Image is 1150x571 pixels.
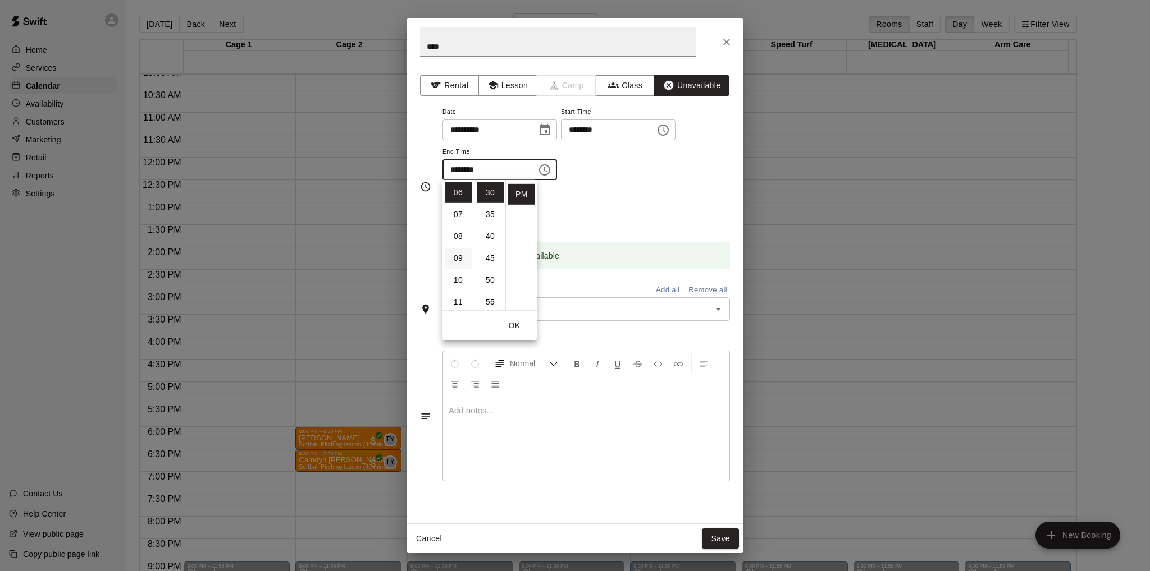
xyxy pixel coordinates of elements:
button: Remove all [686,282,730,299]
button: Cancel [411,528,447,549]
svg: Notes [420,411,431,422]
ul: Select minutes [474,180,505,310]
button: Right Align [466,374,485,394]
button: Insert Link [669,353,688,374]
button: Choose date, selected date is Aug 20, 2025 [533,119,556,141]
span: Camps can only be created in the Services page [537,75,596,96]
li: 6 hours [445,182,472,203]
li: PM [508,184,535,205]
button: Add all [650,282,686,299]
li: 45 minutes [477,248,504,269]
button: Format Bold [568,353,587,374]
button: Open [710,301,726,317]
li: 11 hours [445,292,472,312]
span: Date [442,105,557,120]
li: 10 hours [445,270,472,291]
li: 50 minutes [477,270,504,291]
li: 40 minutes [477,226,504,247]
li: 8 hours [445,226,472,247]
button: Close [717,32,737,52]
button: OK [496,315,532,336]
li: 25 minutes [477,160,504,181]
button: Justify Align [486,374,505,394]
button: Undo [445,353,464,374]
button: Redo [466,353,485,374]
li: 7 hours [445,204,472,225]
span: End Time [442,145,557,160]
li: 30 minutes [477,182,504,203]
ul: Select meridiem [505,180,537,310]
button: Choose time, selected time is 6:00 PM [652,119,674,141]
button: Choose time, selected time is 6:30 PM [533,159,556,181]
button: Lesson [478,75,537,96]
button: Format Italics [588,353,607,374]
li: AM [508,162,535,183]
button: Center Align [445,374,464,394]
button: Left Align [694,353,713,374]
button: Class [596,75,655,96]
li: 35 minutes [477,204,504,225]
span: Notes [443,330,730,348]
svg: Timing [420,181,431,192]
button: Unavailable [654,75,729,96]
button: Rental [420,75,479,96]
li: 9 hours [445,248,472,269]
button: Formatting Options [490,353,563,374]
li: 55 minutes [477,292,504,312]
span: Normal [510,358,549,369]
svg: Rooms [420,303,431,315]
span: Start Time [561,105,676,120]
button: Save [702,528,739,549]
button: Format Underline [608,353,627,374]
button: Format Strikethrough [628,353,647,374]
button: Insert Code [649,353,668,374]
ul: Select hours [442,180,474,310]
